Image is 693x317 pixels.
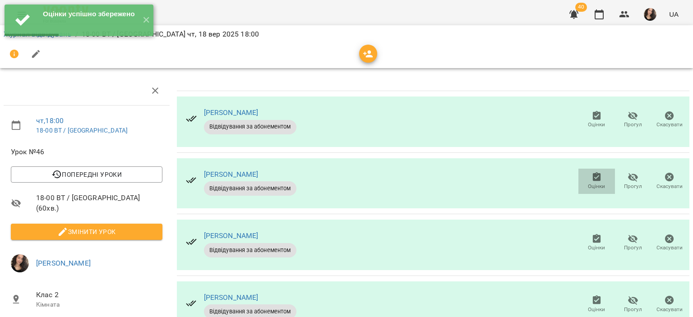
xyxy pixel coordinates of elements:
button: Змінити урок [11,224,162,240]
span: Відвідування за абонементом [204,123,296,131]
nav: breadcrumb [4,29,689,40]
button: Прогул [615,230,651,256]
span: Прогул [624,183,642,190]
span: Оцінки [588,121,605,129]
button: Попередні уроки [11,166,162,183]
img: af1f68b2e62f557a8ede8df23d2b6d50.jpg [11,254,29,272]
span: Скасувати [656,244,683,252]
button: Прогул [615,169,651,194]
button: Оцінки [578,169,615,194]
span: Урок №46 [11,147,162,157]
span: Скасувати [656,121,683,129]
button: Скасувати [651,169,688,194]
button: UA [665,6,682,23]
div: Оцінки успішно збережено [43,9,135,19]
button: Скасувати [651,107,688,133]
span: Відвідування за абонементом [204,184,296,193]
span: Попередні уроки [18,169,155,180]
span: 18-00 ВТ / [GEOGRAPHIC_DATA] ( 60 хв. ) [36,193,162,214]
p: 18-00 ВТ / [GEOGRAPHIC_DATA] чт, 18 вер 2025 18:00 [82,29,259,40]
p: Кімната [36,300,162,309]
button: Прогул [615,107,651,133]
span: Відвідування за абонементом [204,246,296,254]
span: Відвідування за абонементом [204,308,296,316]
img: af1f68b2e62f557a8ede8df23d2b6d50.jpg [644,8,656,21]
button: Оцінки [578,107,615,133]
span: Скасувати [656,183,683,190]
a: [PERSON_NAME] [36,259,91,267]
span: Оцінки [588,244,605,252]
button: Скасувати [651,230,688,256]
span: Прогул [624,306,642,313]
span: Клас 2 [36,289,162,300]
a: [PERSON_NAME] [204,293,259,302]
a: [PERSON_NAME] [204,231,259,240]
span: Прогул [624,244,642,252]
a: [PERSON_NAME] [204,108,259,117]
a: 18-00 ВТ / [GEOGRAPHIC_DATA] [36,127,128,134]
span: Змінити урок [18,226,155,237]
span: Прогул [624,121,642,129]
a: [PERSON_NAME] [204,170,259,179]
span: UA [669,9,679,19]
span: 40 [575,3,587,12]
span: Скасувати [656,306,683,313]
button: Оцінки [578,230,615,256]
span: Оцінки [588,183,605,190]
a: чт , 18:00 [36,116,64,125]
span: Оцінки [588,306,605,313]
